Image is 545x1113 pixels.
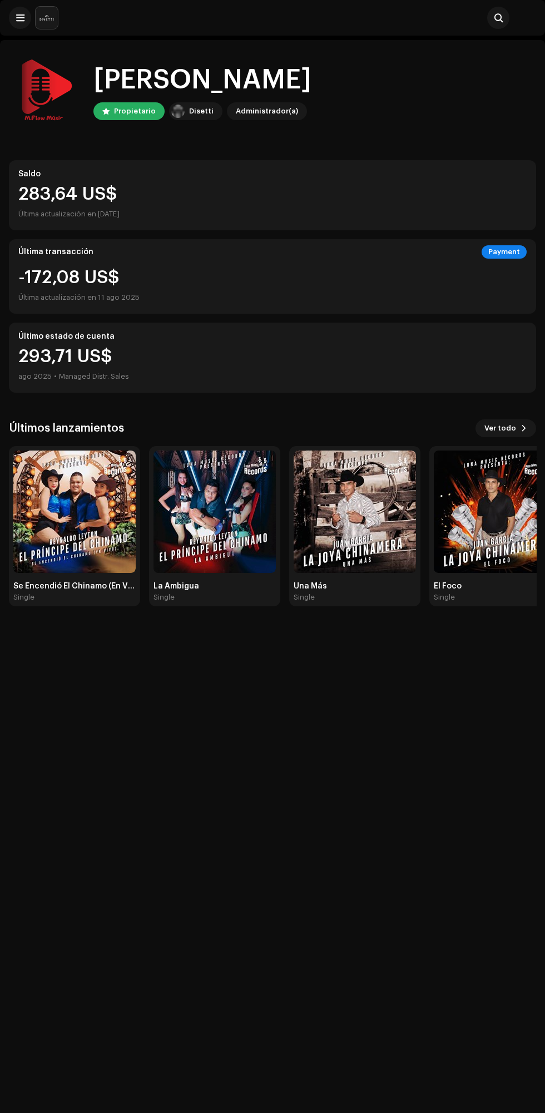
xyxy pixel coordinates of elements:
div: Última actualización en [DATE] [18,207,527,221]
div: Saldo [18,170,527,179]
div: Propietario [114,105,156,118]
re-o-card-value: Saldo [9,160,536,230]
div: ago 2025 [18,370,52,383]
div: Administrador(a) [236,105,298,118]
span: Ver todo [484,417,516,439]
h3: Últimos lanzamientos [9,419,124,437]
img: efeca760-f125-4769-b382-7fe9425873e5 [9,58,76,125]
img: ad20038d-884d-4df0-ba76-0e4fb397833c [294,451,416,573]
div: Single [294,593,315,602]
img: 02a7c2d3-3c89-4098-b12f-2ff2945c95ee [171,105,185,118]
img: 295e8cb4-558c-4da5-bdfa-dca2c8ed3642 [153,451,276,573]
div: [PERSON_NAME] [93,62,311,98]
button: Ver todo [475,419,536,437]
div: Último estado de cuenta [18,332,527,341]
re-o-card-value: Último estado de cuenta [9,323,536,393]
div: Single [153,593,175,602]
div: Single [434,593,455,602]
div: Single [13,593,34,602]
div: Última actualización en 11 ago 2025 [18,291,140,304]
div: Se Encendió El Chinamo (En Vivo) [13,582,136,591]
div: Disetti [189,105,214,118]
div: Payment [482,245,527,259]
div: Managed Distr. Sales [59,370,129,383]
div: Una Más [294,582,416,591]
img: a8ee513e-8bb5-4b57-9621-a3bb0fff1fb3 [13,451,136,573]
img: 02a7c2d3-3c89-4098-b12f-2ff2945c95ee [36,7,58,29]
div: La Ambigua [153,582,276,591]
div: • [54,370,57,383]
div: Última transacción [18,248,93,256]
img: efeca760-f125-4769-b382-7fe9425873e5 [514,7,536,29]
